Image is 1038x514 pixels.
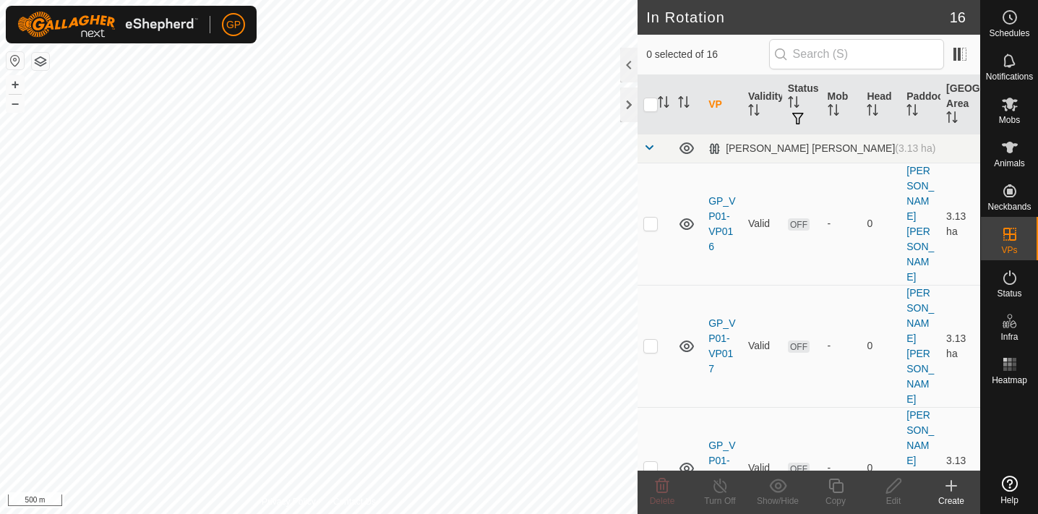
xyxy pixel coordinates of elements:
[788,340,810,353] span: OFF
[788,98,799,110] p-sorticon: Activate to sort
[895,142,935,154] span: (3.13 ha)
[1000,496,1018,505] span: Help
[867,106,878,118] p-sorticon: Activate to sort
[828,338,856,354] div: -
[1001,246,1017,254] span: VPs
[822,75,862,134] th: Mob
[946,113,958,125] p-sorticon: Activate to sort
[828,461,856,476] div: -
[32,53,49,70] button: Map Layers
[989,29,1029,38] span: Schedules
[861,75,901,134] th: Head
[901,75,940,134] th: Paddock
[748,106,760,118] p-sorticon: Activate to sort
[691,494,749,507] div: Turn Off
[906,106,918,118] p-sorticon: Activate to sort
[646,9,950,26] h2: In Rotation
[769,39,944,69] input: Search (S)
[650,496,675,506] span: Delete
[922,494,980,507] div: Create
[1000,333,1018,341] span: Infra
[828,216,856,231] div: -
[17,12,198,38] img: Gallagher Logo
[7,76,24,93] button: +
[940,285,980,407] td: 3.13 ha
[262,495,316,508] a: Privacy Policy
[994,159,1025,168] span: Animals
[749,494,807,507] div: Show/Hide
[997,289,1021,298] span: Status
[708,142,935,155] div: [PERSON_NAME] [PERSON_NAME]
[678,98,690,110] p-sorticon: Activate to sort
[992,376,1027,385] span: Heatmap
[987,202,1031,211] span: Neckbands
[703,75,742,134] th: VP
[861,163,901,285] td: 0
[646,47,768,62] span: 0 selected of 16
[986,72,1033,81] span: Notifications
[742,285,782,407] td: Valid
[7,95,24,112] button: –
[940,75,980,134] th: [GEOGRAPHIC_DATA] Area
[658,98,669,110] p-sorticon: Activate to sort
[7,52,24,69] button: Reset Map
[788,463,810,475] span: OFF
[708,195,735,252] a: GP_VP01-VP016
[906,287,934,405] a: [PERSON_NAME] [PERSON_NAME]
[226,17,241,33] span: GP
[742,75,782,134] th: Validity
[782,75,822,134] th: Status
[861,285,901,407] td: 0
[950,7,966,28] span: 16
[333,495,376,508] a: Contact Us
[708,317,735,374] a: GP_VP01-VP017
[807,494,865,507] div: Copy
[865,494,922,507] div: Edit
[708,440,735,497] a: GP_VP01-VP018
[981,470,1038,510] a: Help
[999,116,1020,124] span: Mobs
[788,218,810,231] span: OFF
[828,106,839,118] p-sorticon: Activate to sort
[742,163,782,285] td: Valid
[940,163,980,285] td: 3.13 ha
[906,165,934,283] a: [PERSON_NAME] [PERSON_NAME]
